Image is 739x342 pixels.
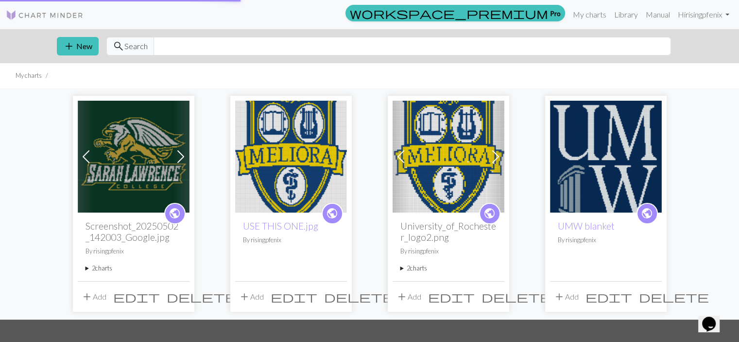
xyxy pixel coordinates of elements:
[235,101,347,213] img: USE THIS ONE.jpg
[698,303,729,332] iframe: chat widget
[16,71,42,80] li: My charts
[478,288,555,306] button: Delete
[642,5,674,24] a: Manual
[345,5,565,21] a: Pro
[428,291,475,303] i: Edit
[6,9,84,21] img: Logo
[86,247,182,256] p: By risingpfenix
[636,203,658,224] a: public
[582,288,636,306] button: Edit
[167,290,237,304] span: delete
[481,290,551,304] span: delete
[641,206,653,221] span: public
[169,204,181,223] i: public
[558,220,615,232] a: UMW blanket
[163,288,240,306] button: Delete
[169,206,181,221] span: public
[674,5,733,24] a: Hirisingpfenix
[267,288,321,306] button: Edit
[610,5,642,24] a: Library
[479,203,500,224] a: public
[324,290,394,304] span: delete
[86,264,182,273] summary: 2charts
[235,151,347,160] a: USE THIS ONE.jpg
[393,288,425,306] button: Add
[550,151,662,160] a: UMW logo
[393,101,504,213] img: University_of_Rochester_logo2.png
[400,264,497,273] summary: 2charts
[641,204,653,223] i: public
[78,101,189,213] img: Maya's Blanket
[483,204,496,223] i: public
[553,290,565,304] span: add
[78,288,110,306] button: Add
[164,203,186,224] a: public
[639,290,709,304] span: delete
[57,37,99,55] button: New
[585,291,632,303] i: Edit
[425,288,478,306] button: Edit
[110,288,163,306] button: Edit
[483,206,496,221] span: public
[393,151,504,160] a: University_of_Rochester_logo2.png
[243,220,318,232] a: USE THIS ONE.jpg
[78,151,189,160] a: Maya's Blanket
[396,290,408,304] span: add
[239,290,250,304] span: add
[86,220,182,243] h2: Screenshot_20250502_142003_Google.jpg
[243,235,339,245] p: By risingpfenix
[636,288,712,306] button: Delete
[113,291,160,303] i: Edit
[113,39,124,53] span: search
[550,101,662,213] img: UMW logo
[350,6,548,20] span: workspace_premium
[113,290,160,304] span: edit
[326,206,338,221] span: public
[271,290,317,304] span: edit
[550,288,582,306] button: Add
[124,40,148,52] span: Search
[235,288,267,306] button: Add
[400,247,497,256] p: By risingpfenix
[585,290,632,304] span: edit
[271,291,317,303] i: Edit
[569,5,610,24] a: My charts
[326,204,338,223] i: public
[428,290,475,304] span: edit
[322,203,343,224] a: public
[400,220,497,243] h2: University_of_Rochester_logo2.png
[558,235,654,245] p: By risingpfenix
[81,290,93,304] span: add
[63,39,75,53] span: add
[321,288,397,306] button: Delete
